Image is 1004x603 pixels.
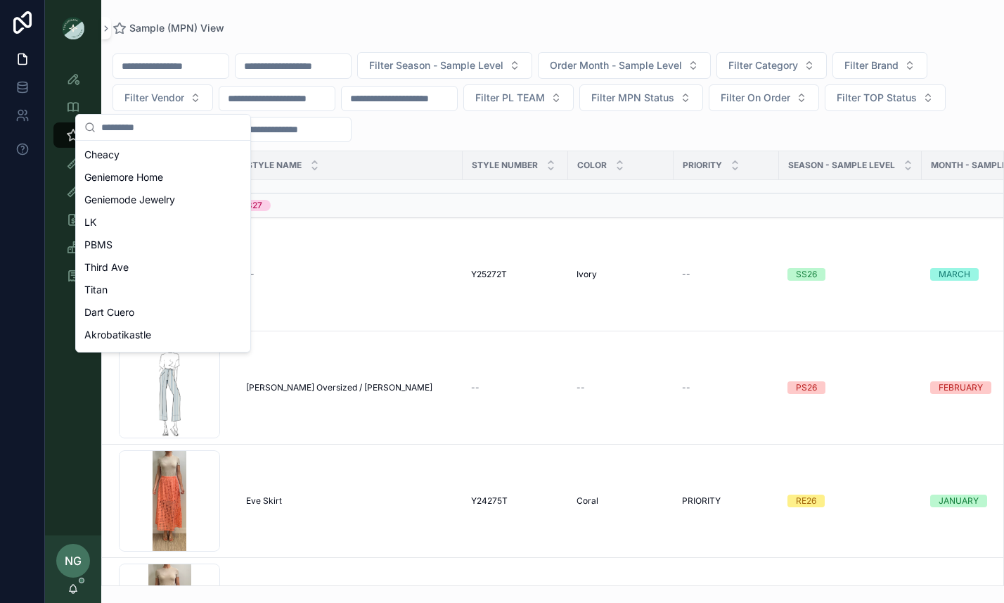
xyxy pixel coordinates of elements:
span: Filter PL TEAM [475,91,545,105]
span: Filter Vendor [124,91,184,105]
span: Filter TOP Status [837,91,917,105]
div: FEBRUARY [939,381,983,394]
a: Eve Skirt [246,495,454,507]
span: Cheacy [84,148,120,162]
a: Y24275T [471,495,560,507]
button: Select Button [716,52,827,79]
button: Select Button [825,84,946,111]
span: Sample (MPN) View [129,21,224,35]
div: MARCH [939,268,970,281]
span: Third Ave [84,260,129,274]
span: -- [577,382,585,393]
a: RE26 [787,495,913,507]
span: Filter On Order [721,91,790,105]
span: Eve Skirt [246,495,282,507]
span: Geniemore Home [84,170,163,184]
a: SS26 [787,268,913,281]
a: Ivory [577,269,665,280]
a: -- [471,382,560,393]
span: Order Month - Sample Level [550,58,682,72]
div: PS26 [796,381,817,394]
span: -- [682,269,690,280]
span: Titan [84,283,108,297]
span: -- [471,382,480,393]
button: Select Button [112,84,213,111]
button: Select Button [832,52,927,79]
div: SS26 [796,268,817,281]
button: Select Button [463,84,574,111]
button: Select Button [709,84,819,111]
div: RE26 [796,495,816,507]
span: Filter Category [728,58,798,72]
a: Y25272T [471,269,560,280]
span: Filter MPN Status [591,91,674,105]
span: Ivory [577,269,597,280]
span: Dart Cuero [84,305,134,319]
span: PRIORITY [682,495,721,507]
span: Geniemode Jewelry [84,193,175,207]
a: -- [577,382,665,393]
a: Sample (MPN) View [112,21,224,35]
a: PS26 [787,381,913,394]
a: Coral [577,495,665,507]
span: PRIORITY [683,160,722,171]
span: Style Number [472,160,538,171]
div: JANUARY [939,495,979,507]
span: Filter Brand [844,58,899,72]
span: Color [577,160,607,171]
span: Season - Sample Level [788,160,895,171]
a: -- [246,269,454,280]
a: -- [682,269,771,280]
a: PRIORITY [682,495,771,507]
button: Select Button [538,52,711,79]
span: Coral [577,495,598,507]
span: NG [65,552,82,569]
span: [PERSON_NAME] [84,350,165,364]
div: Suggestions [76,141,250,352]
span: Y25272T [471,269,507,280]
button: Select Button [579,84,703,111]
div: scrollable content [45,56,101,535]
img: App logo [62,17,84,39]
a: -- [682,382,771,393]
span: Filter Season - Sample Level [369,58,503,72]
span: -- [682,382,690,393]
div: 327 [247,200,262,211]
span: LK [84,215,96,229]
span: [PERSON_NAME] Oversized / [PERSON_NAME] [246,382,432,393]
span: Style Name [247,160,302,171]
a: [PERSON_NAME] Oversized / [PERSON_NAME] [246,382,454,393]
span: Akrobatikastle [84,328,151,342]
button: Select Button [357,52,532,79]
span: Y24275T [471,495,508,507]
span: PBMS [84,238,112,252]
